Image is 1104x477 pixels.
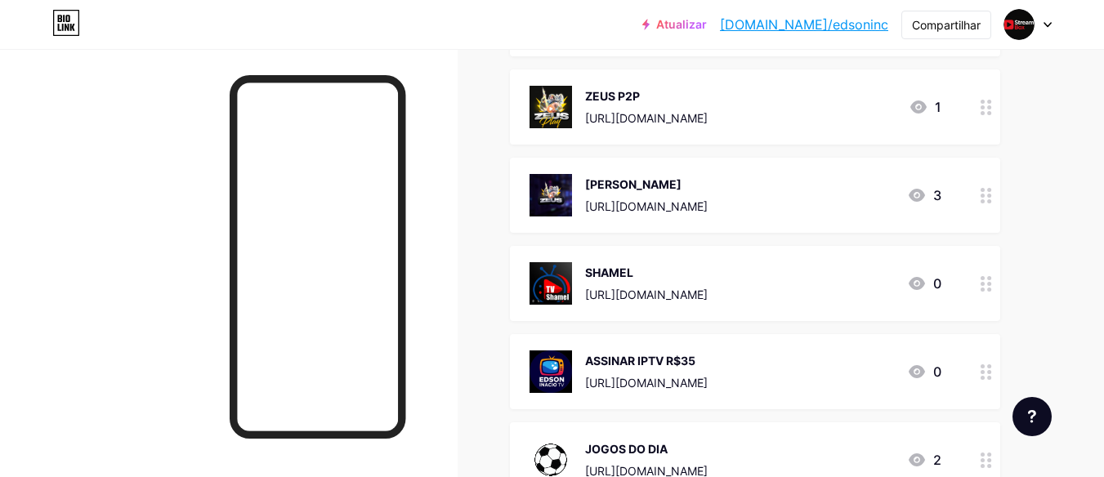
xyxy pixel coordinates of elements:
font: ASSINAR IPTV R$35 [585,354,695,368]
img: ASSINAR IPTV R$35 [530,350,572,393]
img: SHAMEL [530,262,572,305]
font: 3 [933,187,941,203]
font: 0 [933,363,941,380]
font: Atualizar [656,17,707,31]
font: [URL][DOMAIN_NAME] [585,288,708,301]
font: 0 [933,275,941,292]
font: 1 [935,99,941,115]
a: [DOMAIN_NAME]/edsoninc [720,15,888,34]
font: Compartilhar [912,18,981,32]
img: ZEUS P2P [530,86,572,128]
font: [URL][DOMAIN_NAME] [585,111,708,125]
font: SHAMEL [585,265,633,279]
font: [DOMAIN_NAME]/edsoninc [720,16,888,33]
font: [URL][DOMAIN_NAME] [585,199,708,213]
font: ZEUS P2P [585,89,640,103]
img: ZEUS OTT [530,174,572,216]
font: JOGOS DO DIA [585,442,668,456]
font: [URL][DOMAIN_NAME] [585,376,708,390]
img: Edson Inácio [1003,9,1035,40]
font: 2 [933,452,941,468]
font: [PERSON_NAME] [585,177,682,191]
